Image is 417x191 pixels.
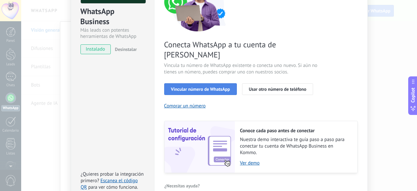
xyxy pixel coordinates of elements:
[240,136,351,156] span: Nuestra demo interactiva te guía paso a paso para conectar tu cuenta de WhatsApp Business en Kommo.
[410,88,416,103] span: Copilot
[249,87,306,91] span: Usar otro número de teléfono
[164,62,319,75] span: Vincula tu número de WhatsApp existente o conecta uno nuevo. Si aún no tienes un número, puedes c...
[242,83,313,95] button: Usar otro número de teléfono
[81,171,144,184] span: ¿Quieres probar la integración primero?
[112,44,137,54] button: Desinstalar
[240,160,351,166] a: Ver demo
[164,181,200,191] button: ¿Necesitas ayuda?
[164,103,206,109] button: Comprar un número
[164,40,319,60] span: Conecta WhatsApp a tu cuenta de [PERSON_NAME]
[80,27,145,40] div: Más leads con potentes herramientas de WhatsApp
[81,44,110,54] span: instalado
[240,128,351,134] h2: Conoce cada paso antes de conectar
[171,87,230,91] span: Vincular número de WhatsApp
[88,184,138,190] span: para ver cómo funciona.
[80,6,145,27] div: WhatsApp Business
[81,178,138,190] a: Escanea el código QR
[164,83,237,95] button: Vincular número de WhatsApp
[115,46,137,52] span: Desinstalar
[165,183,200,188] span: ¿Necesitas ayuda?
